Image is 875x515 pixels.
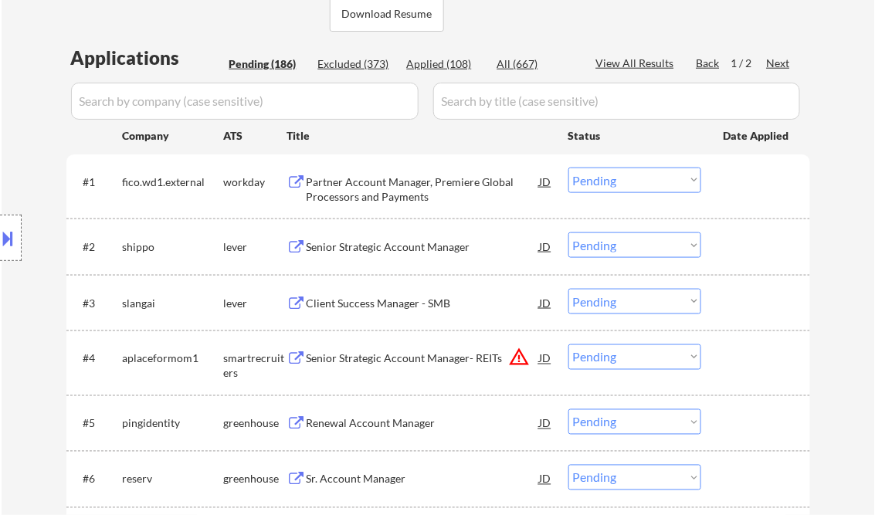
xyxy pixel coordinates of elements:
div: Renewal Account Manager [307,416,540,432]
div: #5 [83,416,110,432]
input: Search by company (case sensitive) [71,83,419,120]
div: Status [568,121,701,149]
input: Search by title (case sensitive) [433,83,800,120]
div: 1 / 2 [731,56,767,71]
div: Date Applied [724,128,792,144]
div: pingidentity [123,416,224,432]
div: Sr. Account Manager [307,472,540,487]
div: All (667) [497,56,575,72]
div: Client Success Manager - SMB [307,296,540,311]
div: Back [697,56,721,71]
div: JD [538,168,554,195]
div: greenhouse [224,472,287,487]
div: Senior Strategic Account Manager- REITs [307,351,540,367]
div: Pending (186) [229,56,307,72]
div: #6 [83,472,110,487]
div: JD [538,344,554,372]
div: JD [538,289,554,317]
div: JD [538,409,554,437]
div: JD [538,232,554,260]
div: greenhouse [224,416,287,432]
div: View All Results [596,56,679,71]
div: reserv [123,472,224,487]
button: warning_amber [509,347,531,368]
div: Next [767,56,792,71]
div: Partner Account Manager, Premiere Global Processors and Payments [307,174,540,205]
div: Applied (108) [407,56,484,72]
div: Excluded (373) [318,56,395,72]
div: Applications [71,49,224,67]
div: Title [287,128,554,144]
div: JD [538,465,554,493]
div: Senior Strategic Account Manager [307,239,540,255]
